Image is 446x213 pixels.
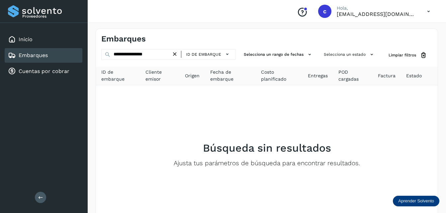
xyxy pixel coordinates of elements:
[321,49,378,60] button: Selecciona un estado
[210,69,250,83] span: Fecha de embarque
[19,68,69,74] a: Cuentas por cobrar
[241,49,316,60] button: Selecciona un rango de fechas
[337,11,416,17] p: cuentasxcobrar@readysolutions.com.mx
[383,49,432,61] button: Limpiar filtros
[19,36,33,42] a: Inicio
[398,198,434,204] p: Aprender Solvento
[5,64,82,79] div: Cuentas por cobrar
[308,72,328,79] span: Entregas
[174,160,360,167] p: Ajusta tus parámetros de búsqueda para encontrar resultados.
[337,5,416,11] p: Hola,
[186,51,221,57] span: ID de embarque
[393,196,439,206] div: Aprender Solvento
[203,142,331,154] h2: Búsqueda sin resultados
[185,72,200,79] span: Origen
[338,69,367,83] span: POD cargadas
[101,69,135,83] span: ID de embarque
[261,69,297,83] span: Costo planificado
[406,72,422,79] span: Estado
[101,34,146,44] h4: Embarques
[145,69,174,83] span: Cliente emisor
[5,32,82,47] div: Inicio
[19,52,48,58] a: Embarques
[5,48,82,63] div: Embarques
[22,14,80,19] p: Proveedores
[389,52,416,58] span: Limpiar filtros
[378,72,396,79] span: Factura
[184,49,233,59] button: ID de embarque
